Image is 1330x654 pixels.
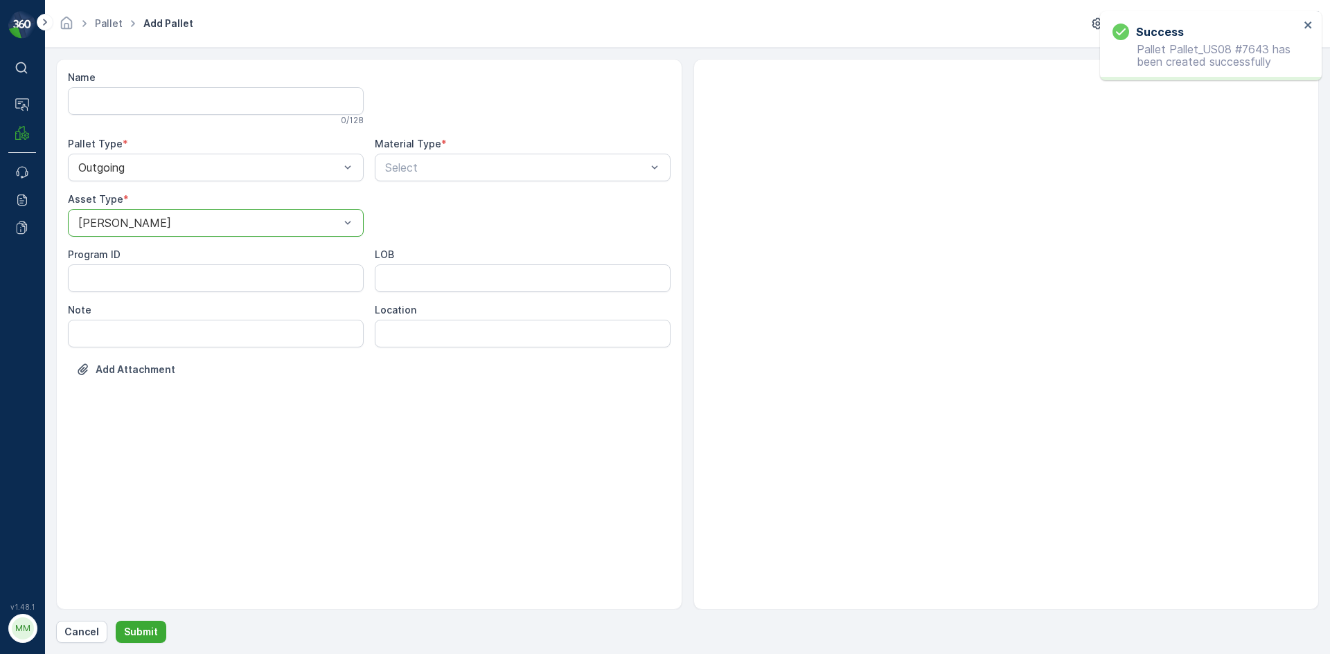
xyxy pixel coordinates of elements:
[8,11,36,39] img: logo
[68,248,121,260] label: Program ID
[8,614,36,643] button: MM
[59,21,74,33] a: Homepage
[341,115,364,126] p: 0 / 128
[385,159,646,176] p: Select
[1136,24,1184,40] h3: Success
[116,621,166,643] button: Submit
[141,17,196,30] span: Add Pallet
[375,304,416,316] label: Location
[64,625,99,639] p: Cancel
[1112,43,1300,68] p: Pallet Pallet_US08 #7643 has been created successfully
[375,248,394,260] label: LOB
[12,617,34,639] div: MM
[68,71,96,83] label: Name
[95,17,123,29] a: Pallet
[96,363,175,376] p: Add Attachment
[68,358,184,381] button: Upload File
[68,304,91,316] label: Note
[68,193,123,205] label: Asset Type
[124,625,158,639] p: Submit
[56,621,107,643] button: Cancel
[68,138,123,149] label: Pallet Type
[375,138,441,149] label: Material Type
[8,603,36,611] span: v 1.48.1
[1304,19,1313,33] button: close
